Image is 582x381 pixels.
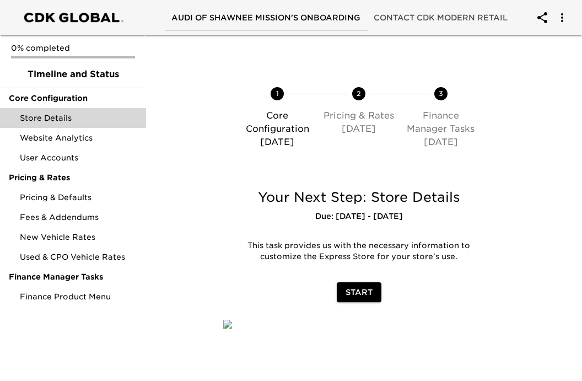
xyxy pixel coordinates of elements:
[276,89,279,98] text: 1
[346,286,373,299] span: Start
[20,152,137,163] span: User Accounts
[223,189,495,206] h5: Your Next Step: Store Details
[549,4,575,31] button: account of current user
[223,320,232,329] img: qkibX1zbU72zw90W6Gan%2FTemplates%2FRjS7uaFIXtg43HUzxvoG%2F3e51d9d6-1114-4229-a5bf-f5ca567b6beb.jpg
[223,211,495,223] h6: Due: [DATE] - [DATE]
[231,240,487,262] p: This task provides us with the necessary information to customize the Express Store for your stor...
[20,291,137,302] span: Finance Product Menu
[20,112,137,124] span: Store Details
[439,89,443,98] text: 3
[171,11,360,25] span: Audi of Shawnee Mission's Onboarding
[241,136,314,149] p: [DATE]
[322,122,395,136] p: [DATE]
[357,89,361,98] text: 2
[20,132,137,143] span: Website Analytics
[20,192,137,203] span: Pricing & Defaults
[9,93,137,104] span: Core Configuration
[20,212,137,223] span: Fees & Addendums
[405,109,477,136] p: Finance Manager Tasks
[405,136,477,149] p: [DATE]
[241,109,314,136] p: Core Configuration
[20,251,137,262] span: Used & CPO Vehicle Rates
[9,271,137,282] span: Finance Manager Tasks
[322,109,395,122] p: Pricing & Rates
[529,4,556,31] button: account of current user
[374,11,508,25] span: Contact CDK Modern Retail
[20,232,137,243] span: New Vehicle Rates
[9,172,137,183] span: Pricing & Rates
[11,42,135,53] p: 0% completed
[9,68,137,81] span: Timeline and Status
[337,282,381,303] button: Start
